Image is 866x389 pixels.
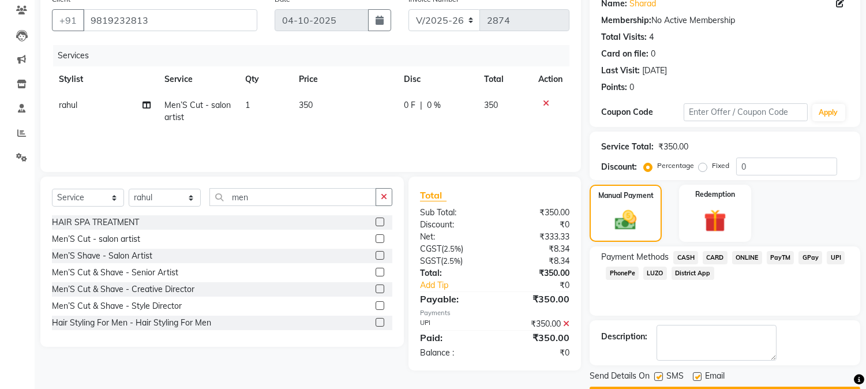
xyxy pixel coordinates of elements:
span: Payment Methods [601,251,669,263]
div: Total: [411,267,495,279]
div: ( ) [411,243,495,255]
div: Service Total: [601,141,654,153]
input: Search by Name/Mobile/Email/Code [83,9,257,31]
div: ₹350.00 [495,331,579,345]
div: UPI [411,318,495,330]
div: Men’S Shave - Salon Artist [52,250,152,262]
th: Service [158,66,238,92]
div: Card on file: [601,48,648,60]
button: Apply [812,104,845,121]
label: Fixed [712,160,729,171]
div: 0 [629,81,634,93]
span: SGST [420,256,441,266]
span: LUZO [643,267,667,280]
span: 2.5% [443,256,460,265]
div: Net: [411,231,495,243]
span: SMS [666,370,684,384]
span: CARD [703,251,728,264]
div: Discount: [601,161,637,173]
div: Men’S Cut & Shave - Creative Director [52,283,194,296]
label: Redemption [695,189,735,200]
span: GPay [798,251,822,264]
img: _cash.svg [608,208,643,233]
div: Men’S Cut - salon artist [52,233,140,245]
div: Membership: [601,14,651,27]
label: Manual Payment [598,190,654,201]
input: Search or Scan [209,188,376,206]
th: Disc [397,66,477,92]
span: 2.5% [444,244,461,253]
input: Enter Offer / Coupon Code [684,103,807,121]
div: 4 [649,31,654,43]
div: Total Visits: [601,31,647,43]
div: Sub Total: [411,207,495,219]
th: Total [477,66,532,92]
span: Men’S Cut - salon artist [164,100,231,122]
span: 350 [299,100,313,110]
div: Balance : [411,347,495,359]
div: Payments [420,308,569,318]
div: Discount: [411,219,495,231]
div: ₹8.34 [495,243,579,255]
div: 0 [651,48,655,60]
span: PhonePe [606,267,639,280]
div: ₹8.34 [495,255,579,267]
div: Men’S Cut & Shave - Senior Artist [52,267,178,279]
span: 1 [245,100,250,110]
div: ₹350.00 [495,267,579,279]
span: rahul [59,100,77,110]
span: 0 % [427,99,441,111]
th: Stylist [52,66,158,92]
div: ₹350.00 [495,318,579,330]
span: UPI [827,251,845,264]
div: Points: [601,81,627,93]
th: Price [292,66,397,92]
span: PayTM [767,251,794,264]
span: Total [420,189,447,201]
a: Add Tip [411,279,509,291]
button: +91 [52,9,84,31]
div: Last Visit: [601,65,640,77]
span: CGST [420,244,441,254]
div: ₹350.00 [658,141,688,153]
th: Qty [238,66,292,92]
div: Paid: [411,331,495,345]
div: Payable: [411,292,495,306]
div: No Active Membership [601,14,849,27]
span: CASH [673,251,698,264]
div: ₹333.33 [495,231,579,243]
div: ₹0 [495,347,579,359]
span: 350 [484,100,498,110]
img: _gift.svg [697,207,733,235]
div: HAIR SPA TREATMENT [52,216,139,229]
div: Coupon Code [601,106,684,118]
div: Services [53,45,578,66]
div: [DATE] [642,65,667,77]
div: ( ) [411,255,495,267]
span: District App [672,267,714,280]
div: Description: [601,331,647,343]
div: ₹350.00 [495,207,579,219]
div: ₹0 [495,219,579,231]
div: Hair Styling For Men - Hair Styling For Men [52,317,211,329]
span: | [420,99,422,111]
th: Action [531,66,569,92]
span: 0 F [404,99,415,111]
span: Send Details On [590,370,650,384]
span: ONLINE [732,251,762,264]
div: ₹350.00 [495,292,579,306]
div: Men’S Cut & Shave - Style Director [52,300,182,312]
span: Email [705,370,725,384]
label: Percentage [657,160,694,171]
div: ₹0 [509,279,579,291]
